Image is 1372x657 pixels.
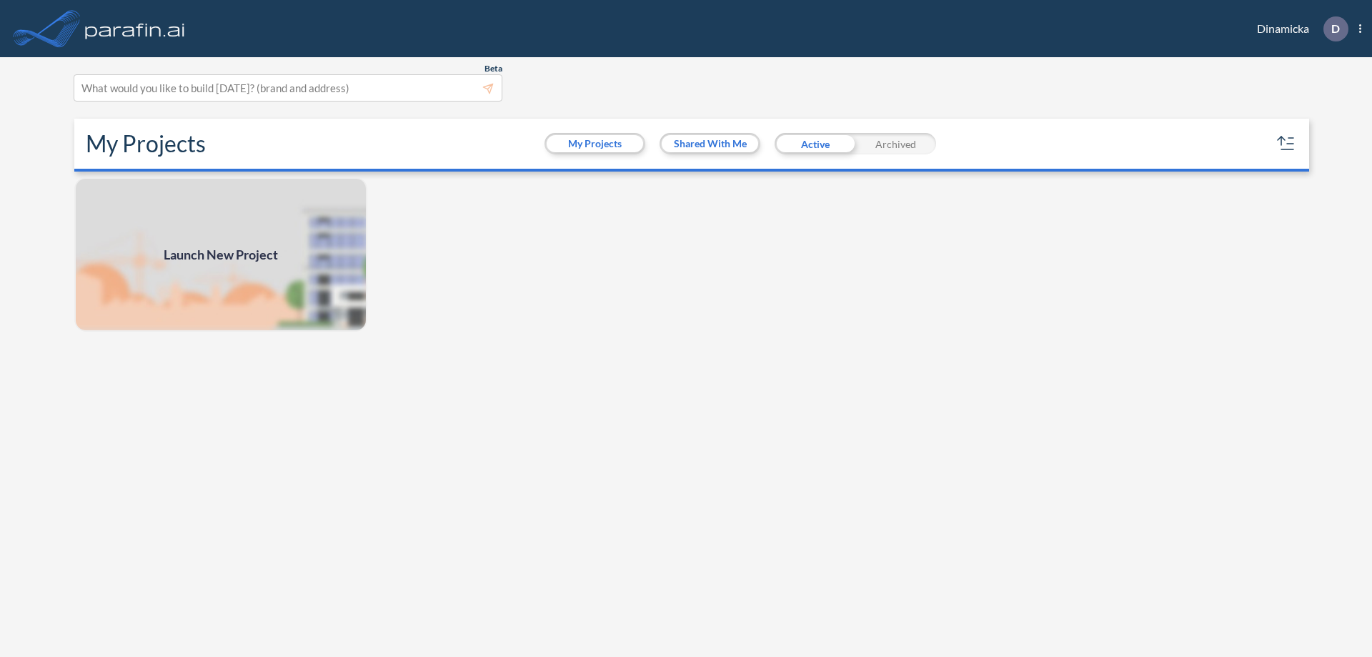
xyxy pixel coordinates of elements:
[855,133,936,154] div: Archived
[82,14,188,43] img: logo
[74,177,367,332] a: Launch New Project
[547,135,643,152] button: My Projects
[74,177,367,332] img: add
[775,133,855,154] div: Active
[1275,132,1298,155] button: sort
[1236,16,1361,41] div: Dinamicka
[1331,22,1340,35] p: D
[86,130,206,157] h2: My Projects
[484,63,502,74] span: Beta
[164,245,278,265] span: Launch New Project
[662,135,758,152] button: Shared With Me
